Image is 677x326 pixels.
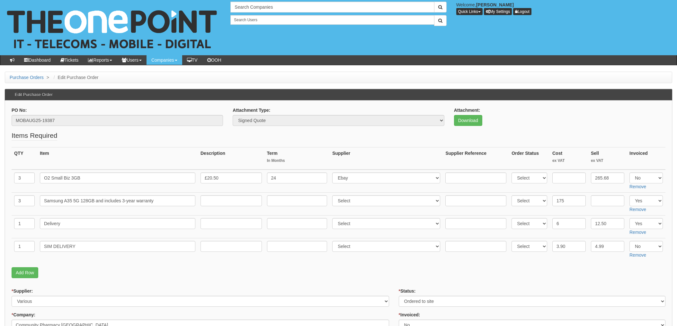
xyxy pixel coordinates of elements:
[10,75,44,80] a: Purchase Orders
[454,107,480,113] label: Attachment:
[591,158,624,163] small: ex VAT
[19,55,56,65] a: Dashboard
[12,288,33,294] label: Supplier:
[451,2,677,15] div: Welcome,
[552,158,586,163] small: ex VAT
[330,147,443,170] th: Supplier
[45,75,51,80] span: >
[399,288,416,294] label: Status:
[454,115,482,126] a: Download
[627,147,665,170] th: Invoiced
[83,55,117,65] a: Reports
[233,107,270,113] label: Attachment Type:
[588,147,627,170] th: Sell
[629,184,646,189] a: Remove
[509,147,550,170] th: Order Status
[56,55,84,65] a: Tickets
[12,89,56,100] h3: Edit Purchase Order
[230,2,434,13] input: Search Companies
[12,267,38,278] a: Add Row
[12,131,57,141] legend: Items Required
[52,74,99,81] li: Edit Purchase Order
[12,107,27,113] label: PO No:
[37,147,198,170] th: Item
[230,15,434,25] input: Search Users
[117,55,147,65] a: Users
[267,158,327,163] small: In Months
[12,147,37,170] th: QTY
[513,8,531,15] a: Logout
[550,147,588,170] th: Cost
[629,230,646,235] a: Remove
[476,2,514,7] b: [PERSON_NAME]
[484,8,512,15] a: My Settings
[264,147,330,170] th: Term
[456,8,483,15] button: Quick Links
[147,55,182,65] a: Companies
[399,312,420,318] label: Invoiced:
[198,147,264,170] th: Description
[12,312,35,318] label: Company:
[629,207,646,212] a: Remove
[202,55,226,65] a: OOH
[182,55,202,65] a: TV
[629,252,646,258] a: Remove
[443,147,509,170] th: Supplier Reference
